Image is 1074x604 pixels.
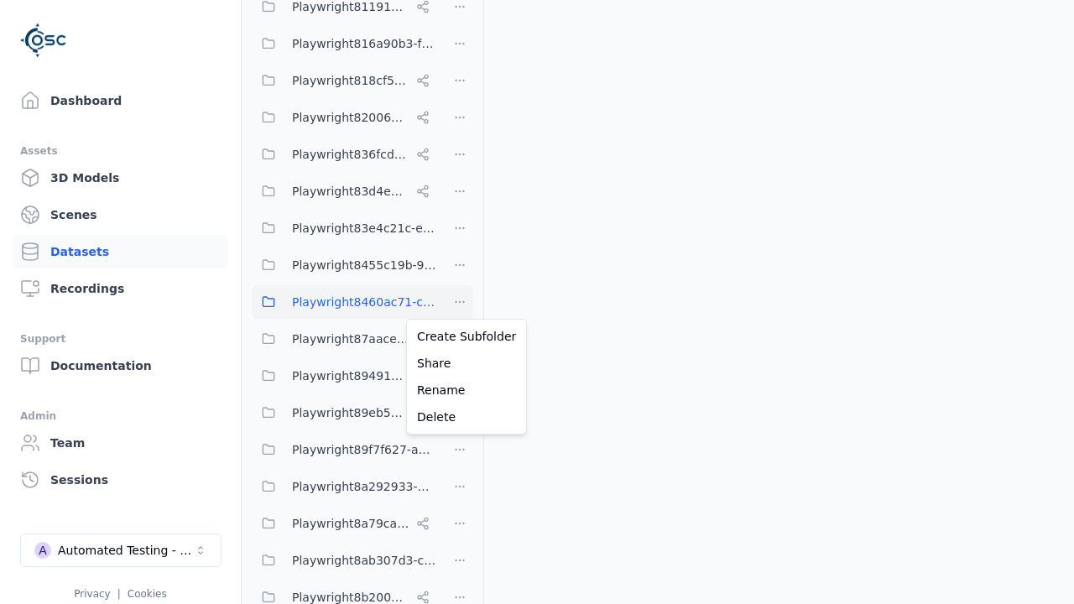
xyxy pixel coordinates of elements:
a: Share [410,350,523,377]
a: Delete [410,404,523,430]
a: Rename [410,377,523,404]
a: Create Subfolder [410,323,523,350]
